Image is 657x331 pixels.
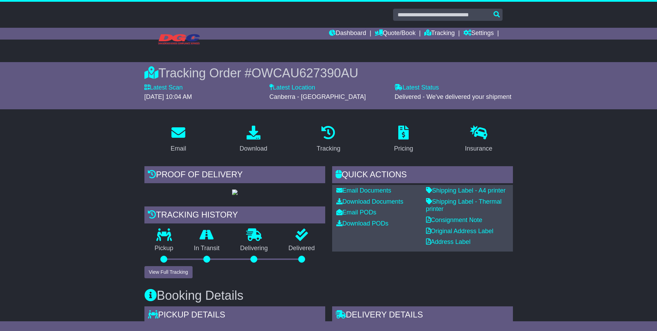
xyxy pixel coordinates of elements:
[144,84,183,92] label: Latest Scan
[426,228,494,235] a: Original Address Label
[332,306,513,325] div: Delivery Details
[166,123,190,156] a: Email
[269,84,315,92] label: Latest Location
[390,123,418,156] a: Pricing
[144,306,325,325] div: Pickup Details
[144,266,193,278] button: View Full Tracking
[170,144,186,153] div: Email
[251,66,358,80] span: OWCAU627390AU
[240,144,267,153] div: Download
[230,245,278,252] p: Delivering
[235,123,272,156] a: Download
[336,220,389,227] a: Download PODs
[465,144,492,153] div: Insurance
[184,245,230,252] p: In Transit
[144,206,325,225] div: Tracking history
[144,166,325,185] div: Proof of Delivery
[144,93,192,100] span: [DATE] 10:04 AM
[336,187,391,194] a: Email Documents
[394,93,511,100] span: Delivered - We've delivered your shipment
[394,84,439,92] label: Latest Status
[329,28,366,40] a: Dashboard
[312,123,345,156] a: Tracking
[144,66,513,80] div: Tracking Order #
[144,289,513,303] h3: Booking Details
[336,198,403,205] a: Download Documents
[426,187,506,194] a: Shipping Label - A4 printer
[332,166,513,185] div: Quick Actions
[144,245,184,252] p: Pickup
[336,209,376,216] a: Email PODs
[426,217,482,223] a: Consignment Note
[461,123,497,156] a: Insurance
[269,93,366,100] span: Canberra - [GEOGRAPHIC_DATA]
[317,144,340,153] div: Tracking
[463,28,494,40] a: Settings
[426,238,471,245] a: Address Label
[424,28,455,40] a: Tracking
[375,28,416,40] a: Quote/Book
[426,198,502,213] a: Shipping Label - Thermal printer
[232,189,238,195] img: GetPodImage
[278,245,325,252] p: Delivered
[394,144,413,153] div: Pricing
